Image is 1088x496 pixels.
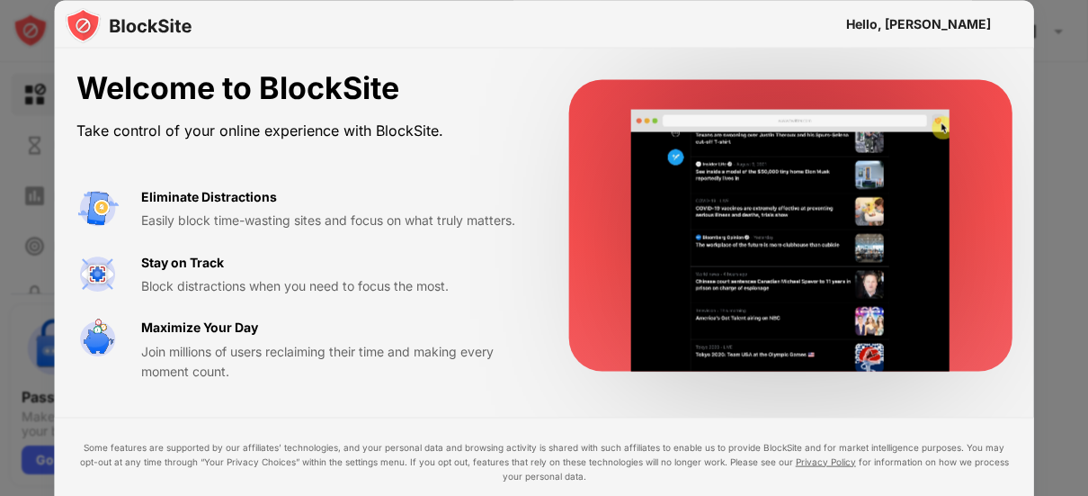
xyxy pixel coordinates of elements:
[141,341,526,382] div: Join millions of users reclaiming their time and making every moment count.
[76,70,526,107] div: Welcome to BlockSite
[141,275,526,295] div: Block distractions when you need to focus the most.
[76,186,120,230] img: value-avoid-distractions.svg
[66,7,192,43] img: logo-blocksite.svg
[76,318,120,361] img: value-safe-time.svg
[141,252,224,272] div: Stay on Track
[141,211,526,230] div: Easily block time-wasting sites and focus on what truly matters.
[846,16,991,31] div: Hello, [PERSON_NAME]
[141,318,258,338] div: Maximize Your Day
[141,186,277,206] div: Eliminate Distractions
[796,455,856,466] a: Privacy Policy
[76,439,1012,482] div: Some features are supported by our affiliates’ technologies, and your personal data and browsing ...
[76,252,120,295] img: value-focus.svg
[76,117,526,143] div: Take control of your online experience with BlockSite.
